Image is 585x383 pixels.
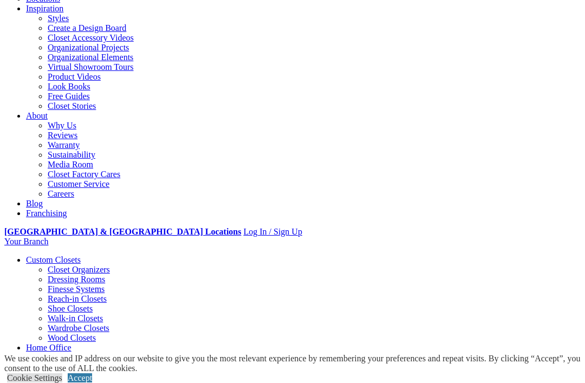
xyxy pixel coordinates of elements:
[48,275,105,284] a: Dressing Rooms
[243,227,302,236] a: Log In / Sign Up
[26,343,71,352] a: Home Office
[48,333,96,342] a: Wood Closets
[48,92,90,101] a: Free Guides
[48,140,80,150] a: Warranty
[48,304,93,313] a: Shoe Closets
[48,170,120,179] a: Closet Factory Cares
[48,294,107,303] a: Reach-in Closets
[26,199,43,208] a: Blog
[7,373,62,382] a: Cookie Settings
[68,373,92,382] a: Accept
[48,62,134,72] a: Virtual Showroom Tours
[48,314,103,323] a: Walk-in Closets
[48,323,109,333] a: Wardrobe Closets
[48,160,93,169] a: Media Room
[48,33,134,42] a: Closet Accessory Videos
[48,265,110,274] a: Closet Organizers
[48,72,101,81] a: Product Videos
[48,179,109,189] a: Customer Service
[4,237,48,246] a: Your Branch
[26,353,51,362] a: Garage
[48,101,96,111] a: Closet Stories
[4,354,585,373] div: We use cookies and IP address on our website to give you the most relevant experience by remember...
[48,284,105,294] a: Finesse Systems
[48,53,133,62] a: Organizational Elements
[48,121,76,130] a: Why Us
[48,131,77,140] a: Reviews
[4,227,241,236] a: [GEOGRAPHIC_DATA] & [GEOGRAPHIC_DATA] Locations
[26,255,81,264] a: Custom Closets
[48,189,74,198] a: Careers
[48,150,95,159] a: Sustainability
[26,209,67,218] a: Franchising
[48,14,69,23] a: Styles
[26,4,63,13] a: Inspiration
[48,23,126,33] a: Create a Design Board
[26,111,48,120] a: About
[48,43,129,52] a: Organizational Projects
[48,82,90,91] a: Look Books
